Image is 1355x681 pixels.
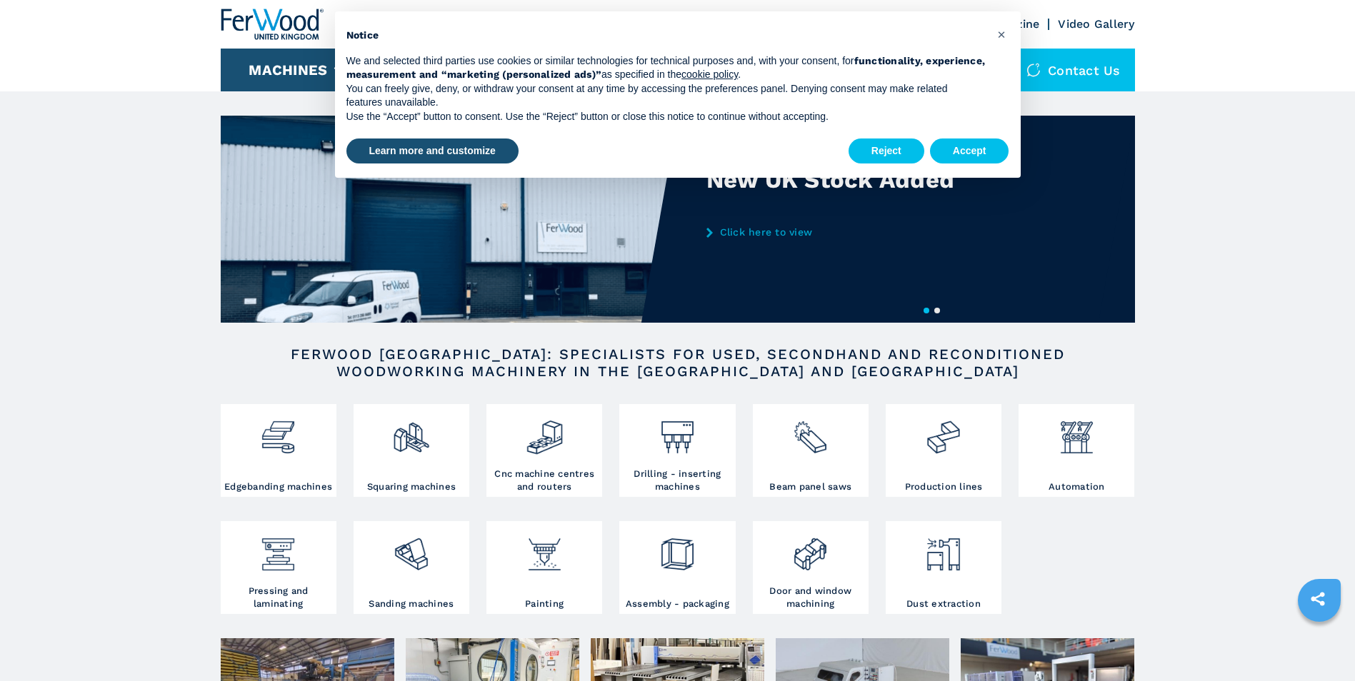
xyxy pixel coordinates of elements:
[221,116,678,323] img: New UK Stock Added
[791,408,829,456] img: sezionatrici_2.png
[221,521,336,614] a: Pressing and laminating
[367,480,456,493] h3: Squaring machines
[490,468,599,493] h3: Cnc machine centres and routers
[525,597,564,610] h3: Painting
[346,82,986,110] p: You can freely give, deny, or withdraw your consent at any time by accessing the preferences pane...
[659,525,696,573] img: montaggio_imballaggio_2.png
[659,408,696,456] img: foratrici_inseritrici_2.png
[1019,404,1134,497] a: Automation
[346,138,519,164] button: Learn more and customize
[1294,617,1344,670] iframe: Chat
[392,408,430,456] img: squadratrici_2.png
[905,480,983,493] h3: Production lines
[266,345,1089,380] h2: FERWOOD [GEOGRAPHIC_DATA]: SPECIALISTS FOR USED, SECONDHAND AND RECONDITIONED WOODWORKING MACHINE...
[354,404,469,497] a: Squaring machines
[619,404,735,497] a: Drilling - inserting machines
[486,521,602,614] a: Painting
[526,525,564,573] img: verniciatura_1.png
[706,226,986,238] a: Click here to view
[886,404,1001,497] a: Production lines
[1049,480,1105,493] h3: Automation
[619,521,735,614] a: Assembly - packaging
[259,525,297,573] img: pressa-strettoia.png
[906,597,981,610] h3: Dust extraction
[1300,581,1336,617] a: sharethis
[934,308,940,313] button: 2
[924,308,929,313] button: 1
[626,597,729,610] h3: Assembly - packaging
[849,138,924,164] button: Reject
[259,408,297,456] img: bordatrici_1.png
[753,521,869,614] a: Door and window machining
[924,525,962,573] img: aspirazione_1.png
[392,525,430,573] img: levigatrici_2.png
[369,597,454,610] h3: Sanding machines
[346,54,986,82] p: We and selected third parties use cookies or similar technologies for technical purposes and, wit...
[1058,17,1134,31] a: Video Gallery
[756,585,865,610] h3: Door and window machining
[1012,49,1135,91] div: Contact us
[346,55,986,81] strong: functionality, experience, measurement and “marketing (personalized ads)”
[486,404,602,497] a: Cnc machine centres and routers
[346,110,986,124] p: Use the “Accept” button to consent. Use the “Reject” button or close this notice to continue with...
[526,408,564,456] img: centro_di_lavoro_cnc_2.png
[354,521,469,614] a: Sanding machines
[249,61,327,79] button: Machines
[224,480,332,493] h3: Edgebanding machines
[346,29,986,43] h2: Notice
[930,138,1009,164] button: Accept
[924,408,962,456] img: linee_di_produzione_2.png
[224,585,333,610] h3: Pressing and laminating
[1026,63,1041,77] img: Contact us
[791,525,829,573] img: lavorazione_porte_finestre_2.png
[991,23,1014,46] button: Close this notice
[681,69,738,80] a: cookie policy
[997,26,1006,43] span: ×
[886,521,1001,614] a: Dust extraction
[1058,408,1096,456] img: automazione.png
[753,404,869,497] a: Beam panel saws
[769,480,851,493] h3: Beam panel saws
[221,404,336,497] a: Edgebanding machines
[623,468,731,493] h3: Drilling - inserting machines
[221,9,324,40] img: Ferwood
